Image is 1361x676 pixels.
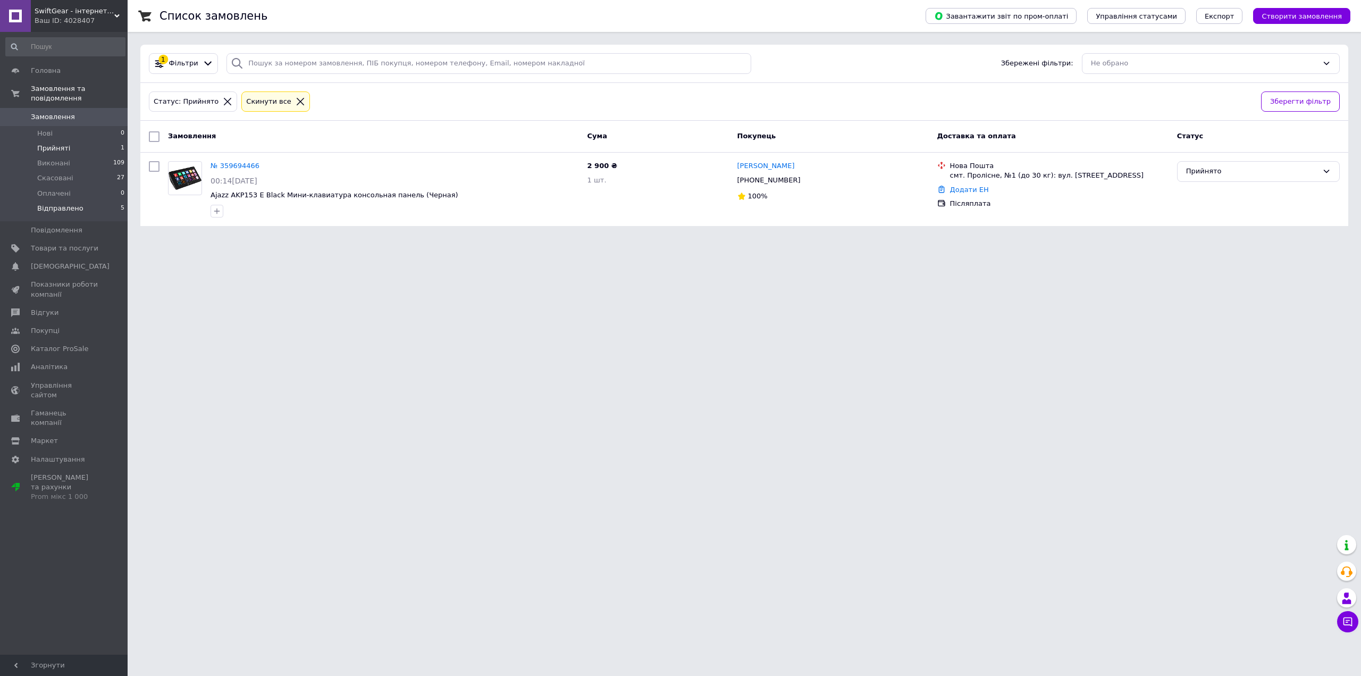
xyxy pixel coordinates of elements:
[31,381,98,400] span: Управління сайтом
[158,55,168,64] div: 1
[121,144,124,153] span: 1
[31,244,98,253] span: Товари та послуги
[31,436,58,446] span: Маркет
[244,96,293,107] div: Cкинути все
[1261,91,1340,112] button: Зберегти фільтр
[211,177,257,185] span: 00:14[DATE]
[31,492,98,502] div: Prom мікс 1 000
[31,408,98,428] span: Гаманець компанії
[31,280,98,299] span: Показники роботи компанії
[950,186,989,194] a: Додати ЕН
[1091,58,1318,69] div: Не обрано
[31,344,88,354] span: Каталог ProSale
[937,132,1016,140] span: Доставка та оплата
[1242,12,1350,20] a: Створити замовлення
[1196,8,1243,24] button: Експорт
[31,308,58,318] span: Відгуки
[121,129,124,138] span: 0
[587,162,617,170] span: 2 900 ₴
[35,16,128,26] div: Ваш ID: 4028407
[737,132,776,140] span: Покупець
[31,473,98,502] span: [PERSON_NAME] та рахунки
[587,176,607,184] span: 1 шт.
[31,326,60,336] span: Покупці
[168,161,202,195] a: Фото товару
[211,162,259,170] a: № 359694466
[735,173,803,187] div: [PHONE_NUMBER]
[950,161,1169,171] div: Нова Пошта
[37,158,70,168] span: Виконані
[159,10,267,22] h1: Список замовлень
[737,161,795,171] a: [PERSON_NAME]
[934,11,1068,21] span: Завантажити звіт по пром-оплаті
[1253,8,1350,24] button: Створити замовлення
[1001,59,1073,69] span: Збережені фільтри:
[1337,611,1358,632] button: Чат з покупцем
[226,53,751,74] input: Пошук за номером замовлення, ПІБ покупця, номером телефону, Email, номером накладної
[1096,12,1177,20] span: Управління статусами
[1177,132,1204,140] span: Статус
[169,166,201,190] img: Фото товару
[31,226,82,235] span: Повідомлення
[168,132,216,140] span: Замовлення
[211,191,458,199] a: Ajazz AKP153 E Black Мини-клавиатура консольная панель (Черная)
[37,204,83,213] span: Відправлено
[35,6,114,16] span: SwiftGear - інтернет-магазин
[37,173,73,183] span: Скасовані
[950,199,1169,208] div: Післяплата
[31,455,85,464] span: Налаштування
[1087,8,1186,24] button: Управління статусами
[587,132,607,140] span: Cума
[152,96,221,107] div: Статус: Прийнято
[31,362,68,372] span: Аналітика
[117,173,124,183] span: 27
[121,189,124,198] span: 0
[5,37,125,56] input: Пошук
[748,192,768,200] span: 100%
[1205,12,1234,20] span: Експорт
[169,59,198,69] span: Фільтри
[121,204,124,213] span: 5
[1262,12,1342,20] span: Створити замовлення
[31,112,75,122] span: Замовлення
[1270,96,1331,107] span: Зберегти фільтр
[37,144,70,153] span: Прийняті
[31,66,61,76] span: Головна
[950,171,1169,180] div: смт. Пролісне, №1 (до 30 кг): вул. [STREET_ADDRESS]
[1186,166,1318,177] div: Прийнято
[37,129,53,138] span: Нові
[31,84,128,103] span: Замовлення та повідомлення
[113,158,124,168] span: 109
[31,262,110,271] span: [DEMOGRAPHIC_DATA]
[926,8,1077,24] button: Завантажити звіт по пром-оплаті
[37,189,71,198] span: Оплачені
